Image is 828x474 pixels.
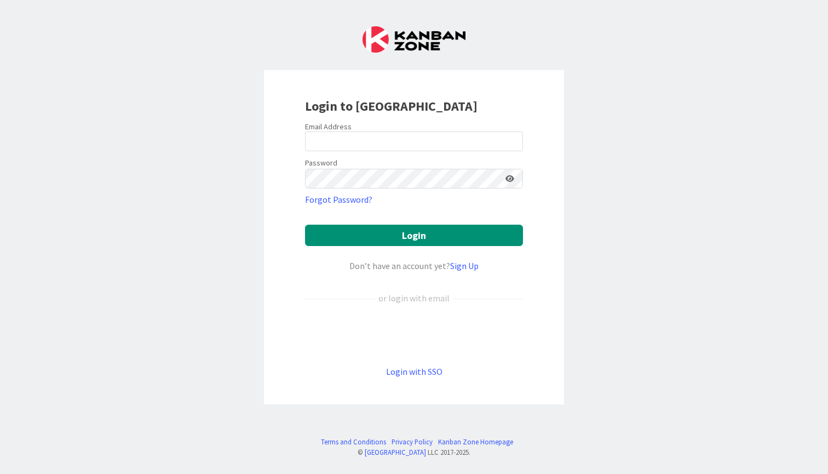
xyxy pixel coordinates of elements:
[438,437,513,447] a: Kanban Zone Homepage
[300,323,528,347] iframe: Knop Inloggen met Google
[305,259,523,272] div: Don’t have an account yet?
[305,122,352,132] label: Email Address
[450,260,479,271] a: Sign Up
[305,193,372,206] a: Forgot Password?
[321,437,386,447] a: Terms and Conditions
[386,366,442,377] a: Login with SSO
[305,157,337,169] label: Password
[392,437,433,447] a: Privacy Policy
[363,26,465,53] img: Kanban Zone
[305,98,478,115] b: Login to [GEOGRAPHIC_DATA]
[488,172,501,185] keeper-lock: Open Keeper Popup
[376,292,452,305] div: or login with email
[315,447,513,458] div: © LLC 2017- 2025 .
[305,323,523,347] div: Inloggen met Google. Wordt geopend in een nieuw tabblad
[504,135,517,148] keeper-lock: Open Keeper Popup
[365,448,426,456] a: [GEOGRAPHIC_DATA]
[305,225,523,246] button: Login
